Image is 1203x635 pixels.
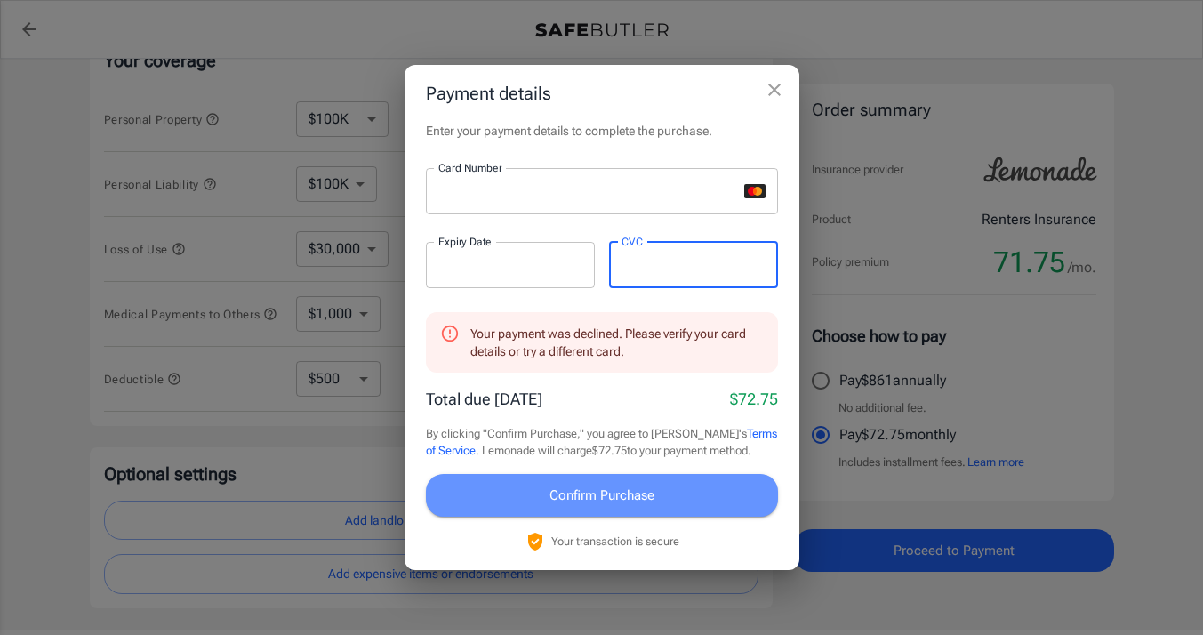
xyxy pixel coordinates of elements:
[426,122,778,140] p: Enter your payment details to complete the purchase.
[426,474,778,517] button: Confirm Purchase
[438,256,582,273] iframe: Secure expiration date input frame
[757,72,792,108] button: close
[438,160,501,175] label: Card Number
[730,387,778,411] p: $72.75
[426,387,542,411] p: Total due [DATE]
[438,182,737,199] iframe: Secure card number input frame
[551,533,679,550] p: Your transaction is secure
[622,234,643,249] label: CVC
[470,317,764,367] div: Your payment was declined. Please verify your card details or try a different card.
[426,425,778,460] p: By clicking "Confirm Purchase," you agree to [PERSON_NAME]'s . Lemonade will charge $72.75 to you...
[405,65,799,122] h2: Payment details
[549,484,654,507] span: Confirm Purchase
[622,256,766,273] iframe: Secure CVC input frame
[744,184,766,198] svg: mastercard
[438,234,492,249] label: Expiry Date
